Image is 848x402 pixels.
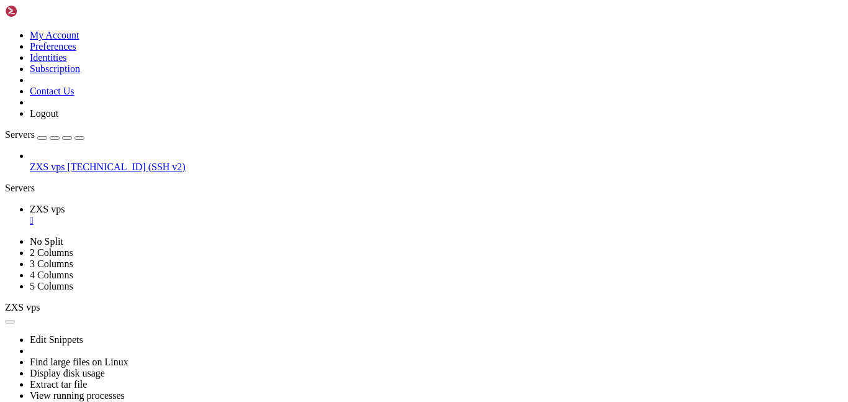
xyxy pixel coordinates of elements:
[30,41,76,52] a: Preferences
[30,236,63,247] a: No Split
[30,247,73,258] a: 2 Columns
[30,281,73,291] a: 5 Columns
[5,183,843,194] div: Servers
[30,368,105,378] a: Display disk usage
[5,302,40,313] span: ZXS vps
[30,390,125,401] a: View running processes
[5,129,35,140] span: Servers
[30,150,843,173] li: ZXS vps [TECHNICAL_ID] (SSH v2)
[30,52,67,63] a: Identities
[30,204,843,226] a: ZXS vps
[67,162,185,172] span: [TECHNICAL_ID] (SSH v2)
[30,258,73,269] a: 3 Columns
[30,162,843,173] a: ZXS vps [TECHNICAL_ID] (SSH v2)
[30,162,65,172] span: ZXS vps
[30,30,79,40] a: My Account
[30,86,74,96] a: Contact Us
[30,63,80,74] a: Subscription
[30,379,87,390] a: Extract tar file
[30,334,83,345] a: Edit Snippets
[30,204,65,214] span: ZXS vps
[30,215,843,226] a: 
[5,129,84,140] a: Servers
[30,357,129,367] a: Find large files on Linux
[30,108,58,119] a: Logout
[30,270,73,280] a: 4 Columns
[5,5,76,17] img: Shellngn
